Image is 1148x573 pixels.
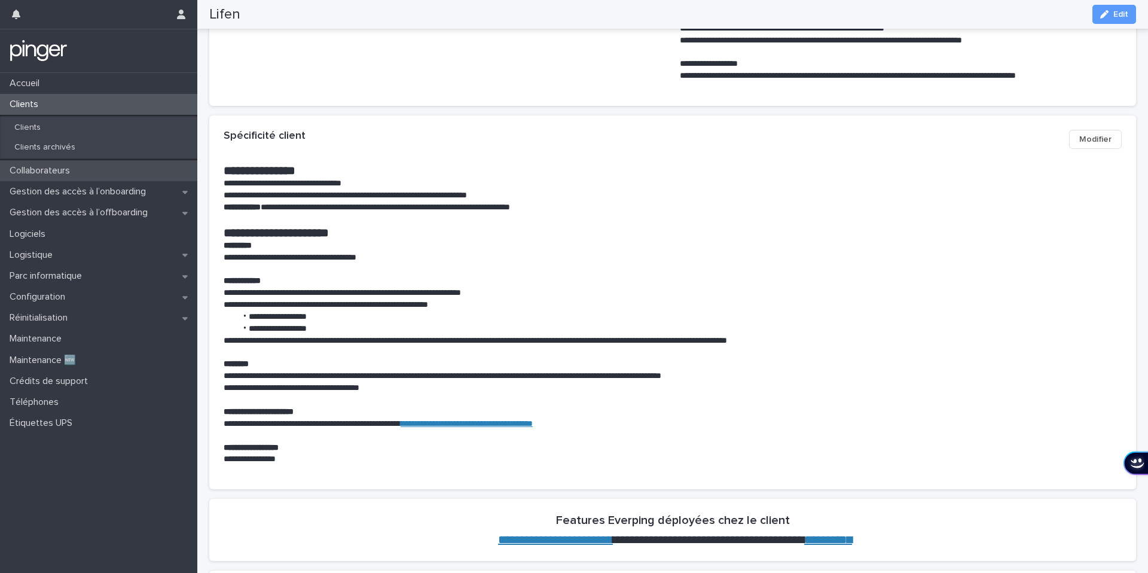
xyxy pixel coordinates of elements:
p: Collaborateurs [5,165,80,176]
p: Maintenance 🆕 [5,355,86,366]
p: Gestion des accès à l’onboarding [5,186,155,197]
p: Crédits de support [5,376,97,387]
h2: Features Everping déployées chez le client [556,513,790,528]
h2: Lifen [209,6,240,23]
p: Logistique [5,249,62,261]
p: Réinitialisation [5,312,77,324]
p: Accueil [5,78,49,89]
p: Clients [5,123,50,133]
p: Gestion des accès à l’offboarding [5,207,157,218]
p: Téléphones [5,397,68,408]
p: Configuration [5,291,75,303]
p: Logiciels [5,228,55,240]
span: Modifier [1079,133,1112,145]
p: Parc informatique [5,270,91,282]
span: Edit [1113,10,1128,19]
p: Étiquettes UPS [5,417,82,429]
h2: Spécificité client [224,130,306,143]
button: Modifier [1069,130,1122,149]
img: mTgBEunGTSyRkCgitkcU [10,39,68,63]
p: Clients archivés [5,142,85,153]
button: Edit [1092,5,1136,24]
p: Maintenance [5,333,71,345]
p: Clients [5,99,48,110]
